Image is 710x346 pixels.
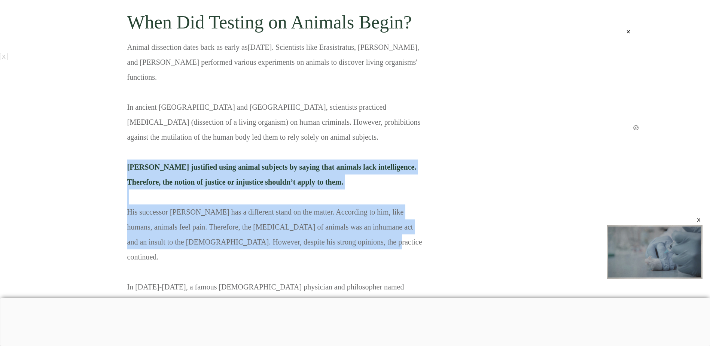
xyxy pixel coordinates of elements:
div: Video Player [607,225,703,279]
a: [DATE] [248,43,272,51]
iframe: Advertisement [167,298,543,344]
span: [PERSON_NAME] justified using animal subjects by saying that animals lack intelligence. Therefore... [127,163,417,186]
img: ezoic [633,124,639,131]
div: x [696,217,702,223]
a: × [520,30,633,124]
